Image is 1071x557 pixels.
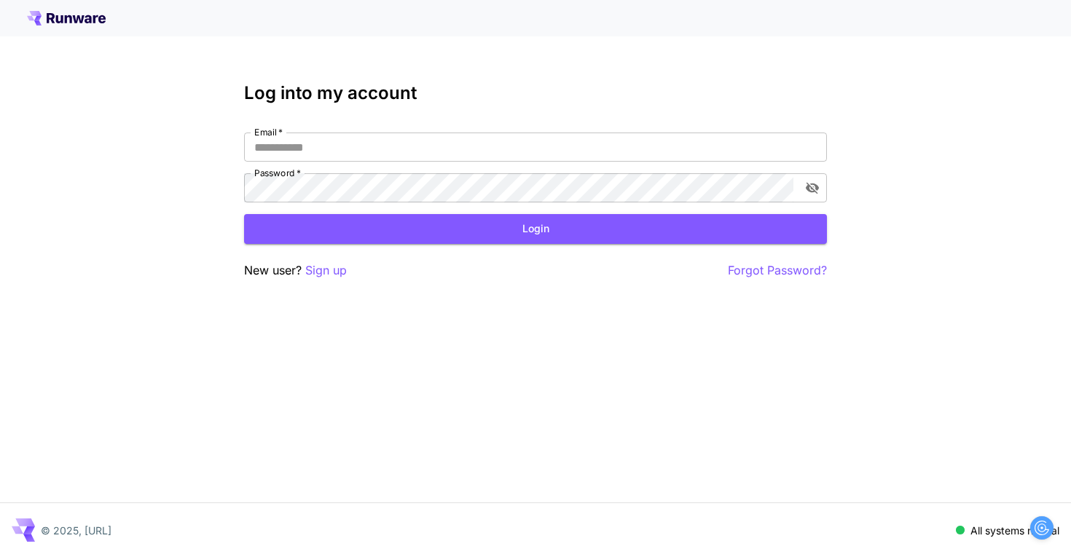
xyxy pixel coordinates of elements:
[254,126,283,138] label: Email
[799,175,825,201] button: toggle password visibility
[305,261,347,280] button: Sign up
[970,523,1059,538] p: All systems normal
[254,167,301,179] label: Password
[244,214,827,244] button: Login
[728,261,827,280] button: Forgot Password?
[244,261,347,280] p: New user?
[244,83,827,103] h3: Log into my account
[41,523,111,538] p: © 2025, [URL]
